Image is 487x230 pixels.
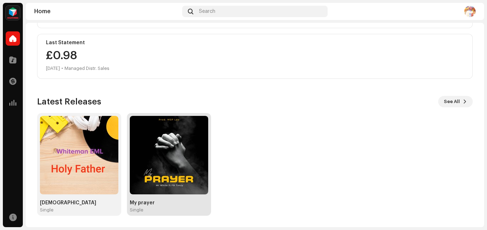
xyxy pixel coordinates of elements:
[65,64,109,73] div: Managed Distr. Sales
[40,116,118,194] img: 162c5ecb-3dd0-44a7-8ec1-f46079bd8008
[130,207,143,213] div: Single
[61,64,63,73] div: •
[46,40,464,46] div: Last Statement
[40,200,118,206] div: [DEMOGRAPHIC_DATA]
[37,34,473,79] re-o-card-value: Last Statement
[444,94,460,109] span: See All
[130,116,208,194] img: e99a5a05-67f9-47be-89b8-8741a034e813
[130,200,208,206] div: My prayer
[34,9,179,14] div: Home
[464,6,476,17] img: ce629bb1-5b03-439f-84ad-cb55f0a40404
[199,9,215,14] span: Search
[37,96,101,107] h3: Latest Releases
[438,96,473,107] button: See All
[40,207,53,213] div: Single
[46,64,60,73] div: [DATE]
[6,6,20,20] img: feab3aad-9b62-475c-8caf-26f15a9573ee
